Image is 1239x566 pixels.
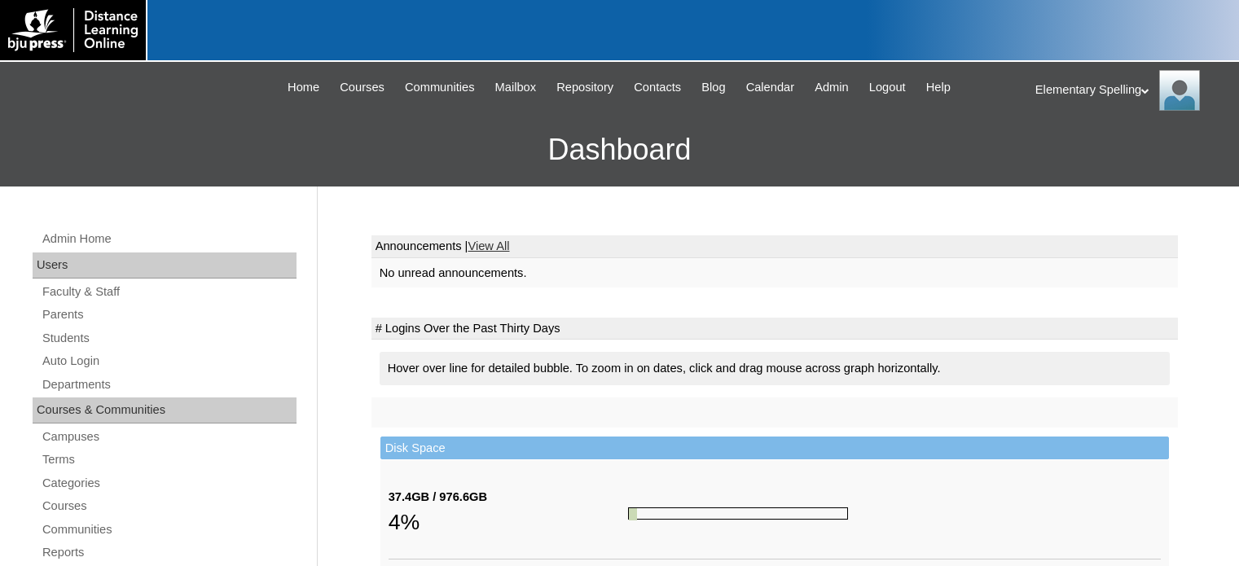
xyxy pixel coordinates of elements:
[397,78,483,97] a: Communities
[279,78,327,97] a: Home
[41,520,297,540] a: Communities
[487,78,545,97] a: Mailbox
[861,78,914,97] a: Logout
[815,78,849,97] span: Admin
[8,113,1231,186] h3: Dashboard
[41,229,297,249] a: Admin Home
[746,78,794,97] span: Calendar
[41,305,297,325] a: Parents
[41,282,297,302] a: Faculty & Staff
[33,397,297,423] div: Courses & Communities
[693,78,733,97] a: Blog
[288,78,319,97] span: Home
[371,258,1178,288] td: No unread announcements.
[371,318,1178,340] td: # Logins Over the Past Thirty Days
[8,8,138,52] img: logo-white.png
[41,375,297,395] a: Departments
[380,352,1170,385] div: Hover over line for detailed bubble. To zoom in on dates, click and drag mouse across graph horiz...
[869,78,906,97] span: Logout
[548,78,622,97] a: Repository
[41,328,297,349] a: Students
[556,78,613,97] span: Repository
[389,489,628,506] div: 37.4GB / 976.6GB
[701,78,725,97] span: Blog
[389,506,628,538] div: 4%
[634,78,681,97] span: Contacts
[371,235,1178,258] td: Announcements |
[332,78,393,97] a: Courses
[405,78,475,97] span: Communities
[1159,70,1200,111] img: Elementary Spelling Spelling 3 (3rd.ed)
[1035,70,1223,111] div: Elementary Spelling
[41,427,297,447] a: Campuses
[738,78,802,97] a: Calendar
[41,450,297,470] a: Terms
[340,78,384,97] span: Courses
[41,542,297,563] a: Reports
[626,78,689,97] a: Contacts
[33,252,297,279] div: Users
[41,473,297,494] a: Categories
[468,239,509,252] a: View All
[41,496,297,516] a: Courses
[806,78,857,97] a: Admin
[926,78,951,97] span: Help
[918,78,959,97] a: Help
[380,437,1169,460] td: Disk Space
[41,351,297,371] a: Auto Login
[495,78,537,97] span: Mailbox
